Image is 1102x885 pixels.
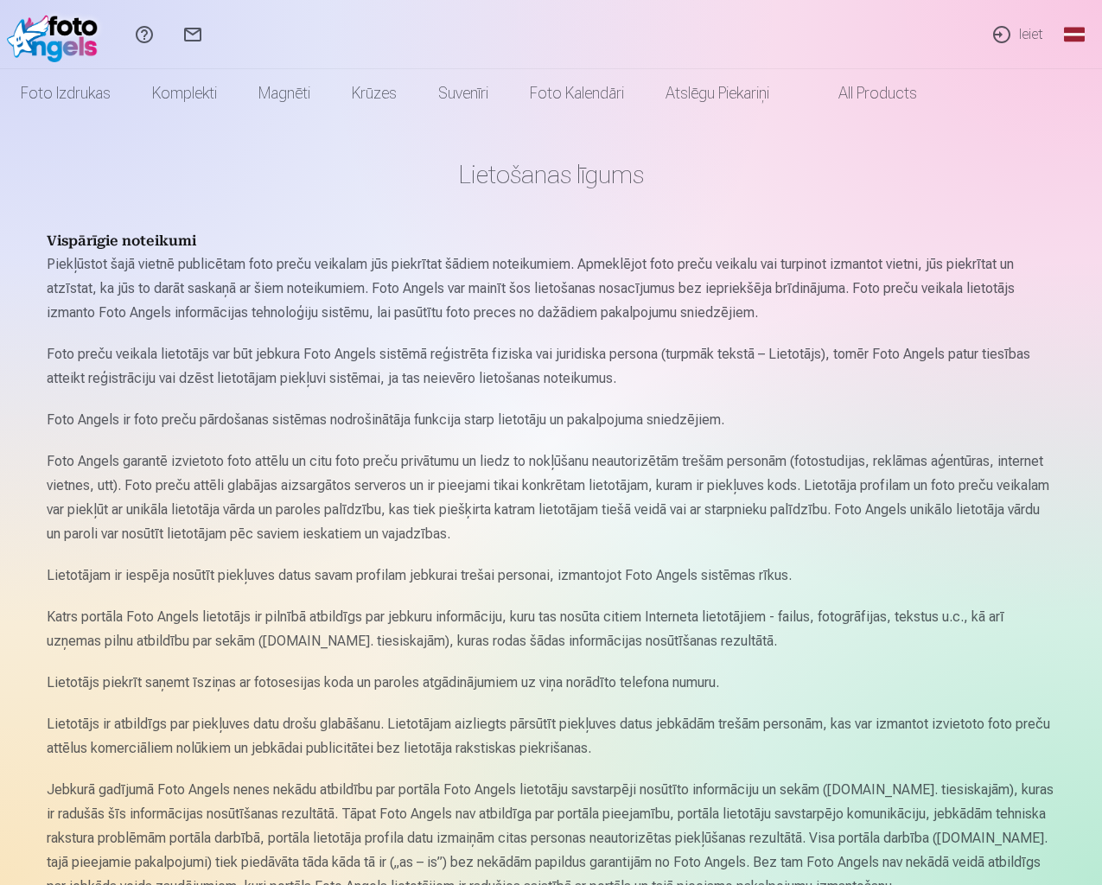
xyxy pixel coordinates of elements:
[238,69,331,118] a: Magnēti
[47,159,1056,190] h1: Lietošanas līgums
[417,69,509,118] a: Suvenīri
[47,449,1056,546] p: Foto Angels garantē izvietoto foto attēlu un citu foto preču privātumu un liedz to nokļūšanu neau...
[47,342,1056,391] p: Foto preču veikala lietotājs var būt jebkura Foto Angels sistēmā reģistrēta fiziska vai juridiska...
[790,69,938,118] a: All products
[47,232,1056,252] h4: Vispārīgie noteikumi
[509,69,645,118] a: Foto kalendāri
[47,671,1056,695] p: Lietotājs piekrīt saņemt īsziņas ar fotosesijas koda un paroles atgādinājumiem uz viņa norādīto t...
[47,252,1056,325] p: Piekļūstot šajā vietnē publicētam foto preču veikalam jūs piekrītat šādiem noteikumiem. Apmeklējo...
[645,69,790,118] a: Atslēgu piekariņi
[47,712,1056,761] p: Lietotājs ir atbildīgs par piekļuves datu drošu glabāšanu. Lietotājam aizliegts pārsūtīt piekļuve...
[331,69,417,118] a: Krūzes
[47,605,1056,653] p: Katrs portāla Foto Angels lietotājs ir pilnībā atbildīgs par jebkuru informāciju, kuru tas nosūta...
[47,408,1056,432] p: Foto Angels ir foto preču pārdošanas sistēmas nodrošinātāja funkcija starp lietotāju un pakalpoju...
[7,7,106,62] img: /fa1
[131,69,238,118] a: Komplekti
[47,563,1056,588] p: Lietotājam ir iespēja nosūtīt piekļuves datus savam profilam jebkurai trešai personai, izmantojot...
